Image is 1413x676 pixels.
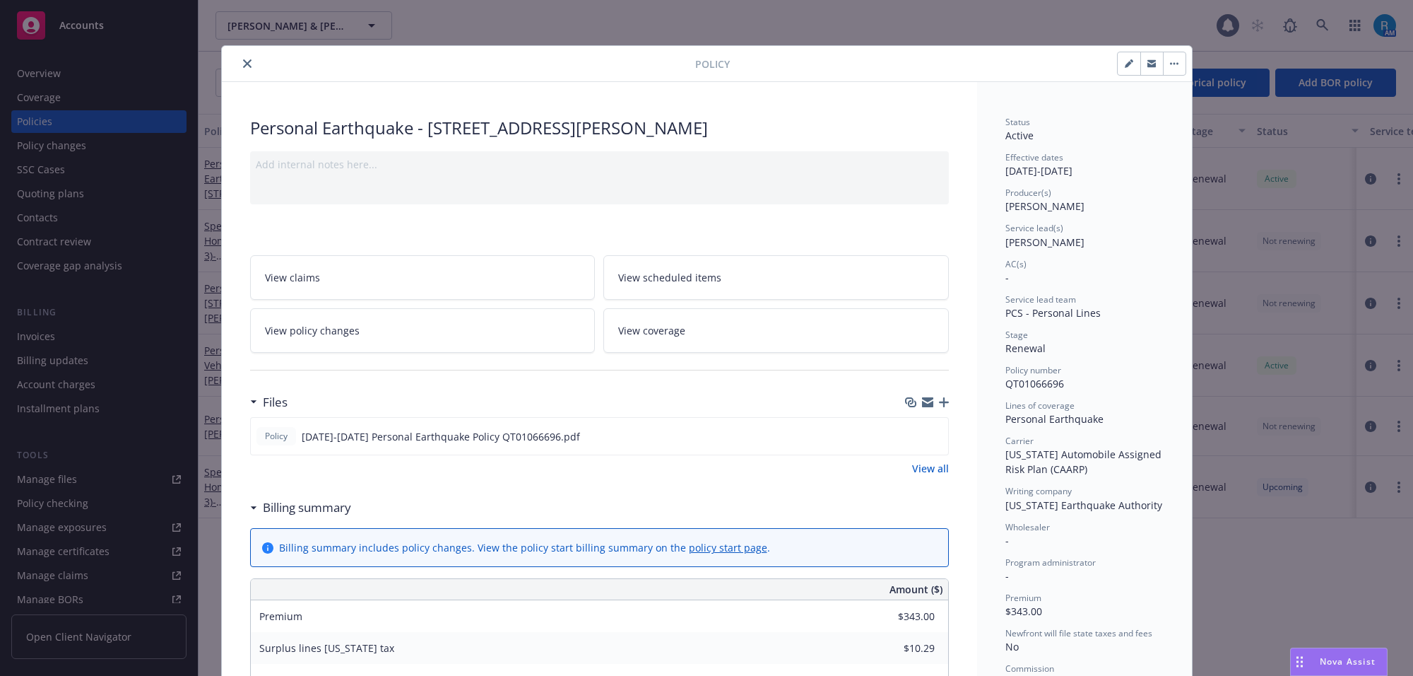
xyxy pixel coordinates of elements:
span: - [1005,534,1009,547]
span: Lines of coverage [1005,400,1075,412]
span: Policy [695,57,730,71]
span: No [1005,640,1019,653]
span: PCS - Personal Lines [1005,306,1101,320]
span: [DATE]-[DATE] Personal Earthquake Policy QT01066696.pdf [302,429,580,444]
span: View policy changes [265,323,360,338]
div: Add internal notes here... [256,157,943,172]
span: View scheduled items [618,270,721,285]
span: [US_STATE] Automobile Assigned Risk Plan (CAARP) [1005,448,1164,476]
h3: Billing summary [263,499,351,517]
span: Wholesaler [1005,521,1050,533]
a: policy start page [689,541,767,554]
button: preview file [930,429,942,444]
a: View all [912,461,949,476]
div: Personal Earthquake [1005,412,1164,426]
span: Producer(s) [1005,187,1051,199]
span: Status [1005,116,1030,128]
span: Carrier [1005,435,1034,447]
span: Stage [1005,329,1028,341]
div: Files [250,393,288,412]
span: Premium [1005,592,1041,604]
span: [PERSON_NAME] [1005,235,1084,249]
a: View policy changes [250,308,596,353]
span: Writing company [1005,485,1072,497]
a: View coverage [603,308,949,353]
a: View claims [250,255,596,300]
div: [DATE] - [DATE] [1005,151,1164,178]
span: [PERSON_NAME] [1005,199,1084,213]
span: Amount ($) [889,582,942,597]
span: Premium [259,610,302,623]
span: Policy [262,430,290,443]
input: 0.00 [851,638,943,659]
div: Billing summary includes policy changes. View the policy start billing summary on the . [279,540,770,555]
span: View coverage [618,323,685,338]
span: Active [1005,129,1034,142]
span: Service lead(s) [1005,222,1063,234]
div: Drag to move [1291,648,1308,675]
a: View scheduled items [603,255,949,300]
span: - [1005,271,1009,284]
h3: Files [263,393,288,412]
span: - [1005,569,1009,583]
span: Effective dates [1005,151,1063,163]
span: Nova Assist [1320,655,1376,668]
span: Newfront will file state taxes and fees [1005,627,1152,639]
span: $343.00 [1005,605,1042,618]
span: Surplus lines [US_STATE] tax [259,641,394,655]
button: close [239,55,256,72]
span: Service lead team [1005,293,1076,305]
span: [US_STATE] Earthquake Authority [1005,499,1162,512]
span: AC(s) [1005,258,1027,270]
input: 0.00 [851,606,943,627]
div: Personal Earthquake - [STREET_ADDRESS][PERSON_NAME] [250,116,949,140]
span: Renewal [1005,342,1046,355]
button: Nova Assist [1290,648,1388,676]
span: Program administrator [1005,556,1096,569]
div: Billing summary [250,499,351,517]
span: QT01066696 [1005,377,1064,390]
button: download file [907,429,918,444]
span: Commission [1005,663,1054,675]
span: Policy number [1005,364,1061,376]
span: View claims [265,270,320,285]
